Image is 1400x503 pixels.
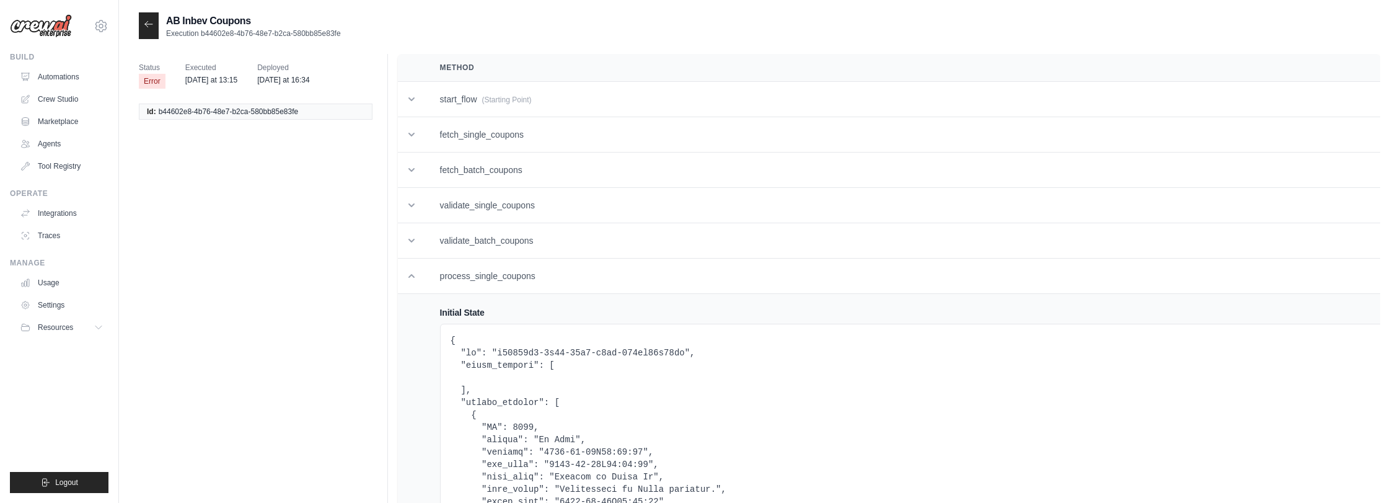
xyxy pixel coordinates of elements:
[10,258,108,268] div: Manage
[147,107,156,117] span: Id:
[1338,443,1400,503] iframe: Chat Widget
[55,478,78,487] span: Logout
[15,67,108,87] a: Automations
[15,134,108,154] a: Agents
[166,14,341,29] h2: AB Inbev Coupons
[139,74,165,89] span: Error
[159,107,299,117] span: b44602e8-4b76-48e7-b2ca-580bb85e83fe
[15,156,108,176] a: Tool Registry
[257,61,310,74] span: Deployed
[10,472,108,493] button: Logout
[482,96,532,104] span: (Starting Point)
[15,273,108,293] a: Usage
[10,189,108,198] div: Operate
[185,76,238,84] time: August 20, 2025 at 13:15 GMT-3
[38,323,73,332] span: Resources
[139,61,165,74] span: Status
[185,61,238,74] span: Executed
[10,14,72,38] img: Logo
[166,29,341,38] p: Execution b44602e8-4b76-48e7-b2ca-580bb85e83fe
[15,112,108,131] a: Marketplace
[15,89,108,109] a: Crew Studio
[257,76,310,84] time: August 19, 2025 at 16:34 GMT-3
[1338,443,1400,503] div: Widget de chat
[15,295,108,315] a: Settings
[15,203,108,223] a: Integrations
[15,318,108,337] button: Resources
[15,226,108,246] a: Traces
[10,52,108,62] div: Build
